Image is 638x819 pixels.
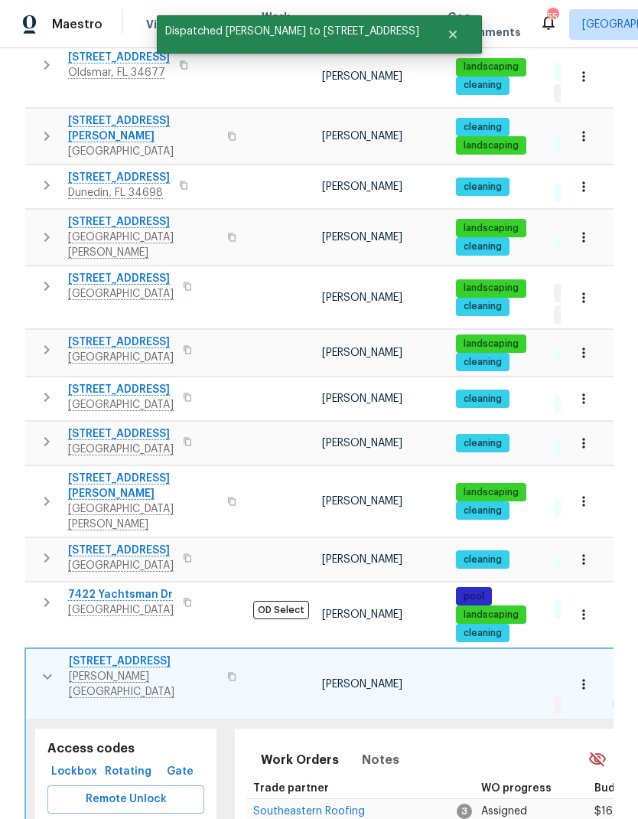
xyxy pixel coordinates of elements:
span: 11 Done [555,502,601,515]
span: Notes [362,749,399,771]
button: Lockbox [47,758,101,786]
span: cleaning [457,553,508,566]
span: Southeastern Roofing [253,806,365,817]
span: 4 Done [555,351,601,364]
span: landscaping [457,139,525,152]
span: Budget [594,783,633,794]
span: Work Orders [262,9,301,40]
span: [PERSON_NAME] [322,232,402,243]
span: landscaping [457,222,525,235]
span: [PERSON_NAME] [322,679,402,690]
span: landscaping [457,282,525,295]
span: landscaping [457,60,525,73]
span: landscaping [457,486,525,499]
span: [PERSON_NAME] [322,71,402,82]
span: Trade partner [253,783,329,794]
span: 1 Accepted [555,308,620,321]
span: Geo Assignments [448,9,521,40]
span: [GEOGRAPHIC_DATA] [68,144,218,159]
h5: Access codes [47,741,204,757]
span: cleaning [457,300,508,313]
span: 6 Done [555,442,600,455]
span: 4 Done [555,238,601,251]
span: landscaping [457,338,525,351]
span: Gate [161,762,198,781]
span: 13 Done [555,137,604,150]
span: cleaning [457,79,508,92]
span: 1 Done [555,66,597,79]
a: Southeastern Roofing [253,807,365,816]
span: Visits [146,17,177,32]
span: pool [457,590,490,603]
span: cleaning [457,181,508,194]
span: 3 Done [555,677,600,690]
span: cleaning [457,356,508,369]
span: cleaning [457,627,508,640]
span: landscaping [457,609,525,622]
span: Lockbox [54,762,95,781]
button: Remote Unlock [47,785,204,814]
span: [PERSON_NAME] [322,181,402,192]
span: 23 Done [555,603,606,616]
span: WO progress [481,783,552,794]
span: Dispatched [PERSON_NAME] to [STREET_ADDRESS] [157,15,428,47]
span: cleaning [457,240,508,253]
button: Gate [155,758,204,786]
span: 1 Accepted [555,87,620,100]
span: 8 Done [555,398,600,411]
span: [PERSON_NAME] [322,609,402,620]
span: cleaning [457,504,508,517]
span: [PERSON_NAME] [322,554,402,565]
span: 2 Done [555,186,600,199]
span: cleaning [457,393,508,406]
span: cleaning [457,121,508,134]
span: 1 Accepted [555,699,620,712]
span: cleaning [457,437,508,450]
div: 55 [547,9,558,24]
span: 2 Done [555,559,600,572]
span: Remote Unlock [60,790,192,809]
span: Maestro [52,17,103,32]
span: [PERSON_NAME] [322,131,402,142]
button: Close [428,19,478,50]
span: OD Select [253,601,309,619]
span: 1 WIP [555,287,590,300]
button: Rotating [101,758,155,786]
span: Work Orders [261,749,339,771]
span: Rotating [107,762,149,781]
span: 3 [457,804,472,819]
